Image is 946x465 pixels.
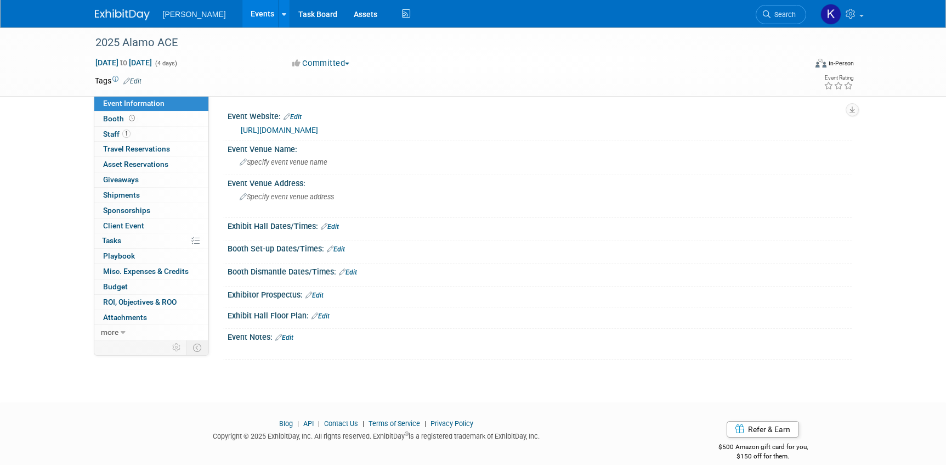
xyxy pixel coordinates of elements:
[756,5,806,24] a: Search
[675,452,852,461] div: $150 off for them.
[430,419,473,428] a: Privacy Policy
[94,325,208,340] a: more
[771,10,796,19] span: Search
[327,245,345,253] a: Edit
[228,240,852,255] div: Booth Set-up Dates/Times:
[228,307,852,322] div: Exhibit Hall Floor Plan:
[240,158,327,166] span: Specify event venue name
[228,141,852,155] div: Event Venue Name:
[122,130,131,138] span: 1
[284,113,302,121] a: Edit
[103,313,147,322] span: Attachments
[311,312,330,320] a: Edit
[95,58,152,68] span: [DATE] [DATE]
[727,421,799,438] a: Refer & Earn
[103,282,128,291] span: Budget
[94,203,208,218] a: Sponsorships
[103,251,135,260] span: Playbook
[94,310,208,325] a: Attachments
[240,193,334,201] span: Specify event venue address
[103,175,139,184] span: Giveaways
[154,60,177,67] span: (4 days)
[339,268,357,276] a: Edit
[315,419,322,428] span: |
[95,75,141,86] td: Tags
[94,157,208,172] a: Asset Reservations
[360,419,367,428] span: |
[94,96,208,111] a: Event Information
[369,419,420,428] a: Terms of Service
[94,264,208,279] a: Misc. Expenses & Credits
[228,218,852,232] div: Exhibit Hall Dates/Times:
[324,419,358,428] a: Contact Us
[163,10,226,19] span: [PERSON_NAME]
[94,111,208,126] a: Booth
[95,429,659,441] div: Copyright © 2025 ExhibitDay, Inc. All rights reserved. ExhibitDay is a registered trademark of Ex...
[824,75,853,81] div: Event Rating
[103,114,137,123] span: Booth
[101,328,118,337] span: more
[820,4,841,25] img: Kim Hansen
[94,142,208,156] a: Travel Reservations
[94,219,208,233] a: Client Event
[228,264,852,278] div: Booth Dismantle Dates/Times:
[103,206,150,215] span: Sponsorships
[228,287,852,301] div: Exhibitor Prospectus:
[94,188,208,203] a: Shipments
[186,340,208,355] td: Toggle Event Tabs
[275,334,293,341] a: Edit
[95,9,150,20] img: ExhibitDay
[422,419,429,428] span: |
[103,160,168,169] span: Asset Reservations
[405,431,409,437] sup: ®
[94,249,208,264] a: Playbook
[321,223,339,231] a: Edit
[305,292,324,299] a: Edit
[303,419,314,428] a: API
[127,114,137,122] span: Booth not reserved yet
[103,221,144,230] span: Client Event
[94,233,208,248] a: Tasks
[103,144,170,153] span: Travel Reservations
[675,435,852,461] div: $500 Amazon gift card for you,
[815,59,826,68] img: Format-Inperson.png
[123,77,141,85] a: Edit
[228,175,852,189] div: Event Venue Address:
[288,58,354,69] button: Committed
[92,33,790,53] div: 2025 Alamo ACE
[103,298,177,306] span: ROI, Objectives & ROO
[279,419,293,428] a: Blog
[228,329,852,343] div: Event Notes:
[241,126,318,135] a: [URL][DOMAIN_NAME]
[102,236,121,245] span: Tasks
[103,267,189,276] span: Misc. Expenses & Credits
[741,57,854,74] div: Event Format
[294,419,302,428] span: |
[118,58,129,67] span: to
[103,130,131,138] span: Staff
[94,295,208,310] a: ROI, Objectives & ROO
[94,279,208,294] a: Budget
[94,172,208,187] a: Giveaways
[828,59,854,68] div: In-Person
[228,108,852,122] div: Event Website:
[103,99,165,108] span: Event Information
[103,191,140,199] span: Shipments
[94,127,208,142] a: Staff1
[167,340,186,355] td: Personalize Event Tab Strip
